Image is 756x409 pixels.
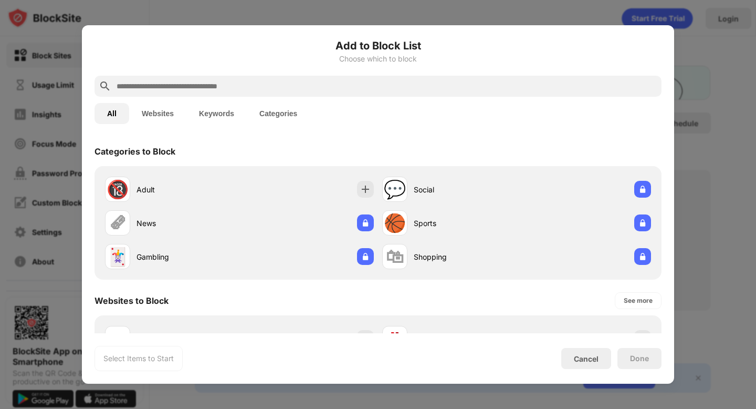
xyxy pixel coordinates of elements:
div: Cancel [574,354,598,363]
div: Gambling [136,251,239,262]
div: Websites to Block [94,295,169,306]
div: [DOMAIN_NAME] [136,333,239,344]
div: Social [414,184,517,195]
div: Categories to Block [94,146,175,157]
button: Keywords [186,103,247,124]
div: 🏀 [384,212,406,234]
div: 🔞 [107,179,129,200]
button: Categories [247,103,310,124]
div: Shopping [414,251,517,262]
button: Websites [129,103,186,124]
div: News [136,218,239,229]
h6: Add to Block List [94,38,661,54]
div: Select Items to Start [103,353,174,364]
div: Sports [414,218,517,229]
div: 🛍 [386,246,404,268]
div: Adult [136,184,239,195]
div: [DOMAIN_NAME] [414,333,517,344]
div: 💬 [384,179,406,200]
img: favicons [111,332,124,345]
div: 🗞 [109,212,127,234]
img: favicons [388,332,401,345]
div: Choose which to block [94,55,661,63]
div: See more [624,295,653,306]
div: Done [630,354,649,363]
button: All [94,103,129,124]
img: search.svg [99,80,111,93]
div: 🃏 [107,246,129,268]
